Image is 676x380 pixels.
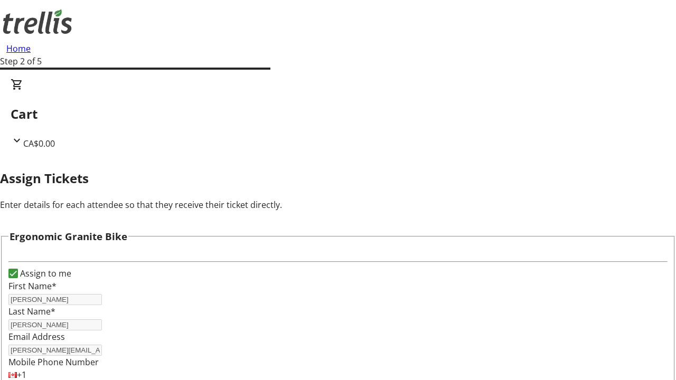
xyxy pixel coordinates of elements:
[11,78,665,150] div: CartCA$0.00
[8,331,65,343] label: Email Address
[23,138,55,149] span: CA$0.00
[18,267,71,280] label: Assign to me
[8,280,57,292] label: First Name*
[10,229,127,244] h3: Ergonomic Granite Bike
[8,306,55,317] label: Last Name*
[11,104,665,123] h2: Cart
[8,356,99,368] label: Mobile Phone Number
